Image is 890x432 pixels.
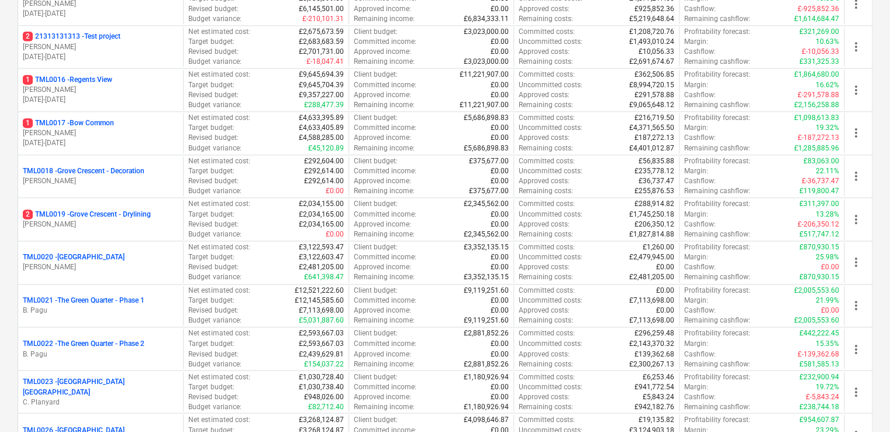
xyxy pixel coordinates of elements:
[519,306,570,316] p: Approved costs :
[634,220,674,229] p: £206,350.12
[299,252,344,262] p: £3,122,603.47
[684,113,750,123] p: Profitability forecast :
[519,14,573,24] p: Remaining costs :
[519,133,570,143] p: Approved costs :
[299,27,344,37] p: £2,675,673.59
[354,252,416,262] p: Committed income :
[629,14,674,24] p: £5,219,648.64
[794,14,839,24] p: £1,614,684.47
[23,349,178,359] p: B. Pagu
[464,57,509,67] p: £3,023,000.00
[469,186,509,196] p: £375,677.00
[354,4,411,14] p: Approved income :
[188,199,250,209] p: Net estimated cost :
[354,210,416,220] p: Committed income :
[464,27,509,37] p: £3,023,000.00
[639,156,674,166] p: £56,835.88
[803,156,839,166] p: £83,063.00
[188,80,234,90] p: Target budget :
[23,32,120,42] p: 21313131313 - Test project
[354,176,411,186] p: Approved income :
[816,80,839,90] p: 16.62%
[684,306,716,316] p: Cashflow :
[656,306,674,316] p: £0.00
[354,286,398,296] p: Client budget :
[656,262,674,272] p: £0.00
[23,210,33,219] span: 2
[299,199,344,209] p: £2,034,155.00
[684,242,750,252] p: Profitability forecast :
[684,100,750,110] p: Remaining cashflow :
[23,166,178,186] div: TML0018 -Grove Crescent - Decoration[PERSON_NAME]
[629,27,674,37] p: £1,208,720.76
[634,199,674,209] p: £288,914.82
[491,166,509,176] p: £0.00
[684,133,716,143] p: Cashflow :
[639,176,674,186] p: £36,737.47
[799,242,839,252] p: £870,930.15
[816,252,839,262] p: 25.98%
[308,143,344,153] p: £45,120.89
[519,143,573,153] p: Remaining costs :
[798,220,839,229] p: £-206,350.12
[491,220,509,229] p: £0.00
[302,14,344,24] p: £-210,101.31
[295,286,344,296] p: £12,521,222.60
[354,306,411,316] p: Approved income :
[23,252,178,272] div: TML0020 -[GEOGRAPHIC_DATA][PERSON_NAME]
[491,338,509,348] p: £0.00
[464,113,509,123] p: £5,686,898.83
[634,113,674,123] p: £216,719.50
[23,376,178,406] div: TML0023 -[GEOGRAPHIC_DATA] [GEOGRAPHIC_DATA]C. Planyard
[519,272,573,282] p: Remaining costs :
[23,210,178,229] div: 2TML0019 -Grove Crescent - Drylining[PERSON_NAME]
[354,328,398,338] p: Client budget :
[799,328,839,338] p: £442,222.45
[794,286,839,296] p: £2,005,553.60
[519,113,575,123] p: Committed costs :
[794,70,839,80] p: £1,864,680.00
[684,47,716,57] p: Cashflow :
[23,95,178,105] p: [DATE] - [DATE]
[519,186,573,196] p: Remaining costs :
[188,262,238,272] p: Revised budget :
[299,113,344,123] p: £4,633,395.89
[354,133,411,143] p: Approved income :
[299,242,344,252] p: £3,122,593.47
[464,328,509,338] p: £2,881,852.26
[816,296,839,306] p: 21.99%
[634,328,674,338] p: £296,259.48
[634,90,674,100] p: £291,578.88
[23,9,178,19] p: [DATE] - [DATE]
[519,328,575,338] p: Committed costs :
[629,57,674,67] p: £2,691,674.67
[354,229,415,239] p: Remaining income :
[519,70,575,80] p: Committed costs :
[684,316,750,325] p: Remaining cashflow :
[304,100,344,110] p: £288,477.39
[299,47,344,57] p: £2,701,731.00
[684,272,750,282] p: Remaining cashflow :
[634,186,674,196] p: £255,876.53
[629,100,674,110] p: £9,065,648.12
[23,210,151,220] p: TML0019 - Grove Crescent - Drylining
[295,296,344,306] p: £12,145,585.60
[794,143,839,153] p: £1,285,885.96
[799,199,839,209] p: £311,397.00
[299,262,344,272] p: £2,481,205.00
[23,338,144,348] p: TML0022 - The Green Quarter - Phase 2
[23,42,178,52] p: [PERSON_NAME]
[519,47,570,57] p: Approved costs :
[354,262,411,272] p: Approved income :
[816,37,839,47] p: 10.63%
[304,176,344,186] p: £292,614.00
[354,37,416,47] p: Committed income :
[188,47,238,57] p: Revised budget :
[656,286,674,296] p: £0.00
[684,262,716,272] p: Cashflow :
[684,156,750,166] p: Profitability forecast :
[629,143,674,153] p: £4,401,012.87
[629,37,674,47] p: £1,493,010.24
[464,143,509,153] p: £5,686,898.83
[634,70,674,80] p: £362,506.85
